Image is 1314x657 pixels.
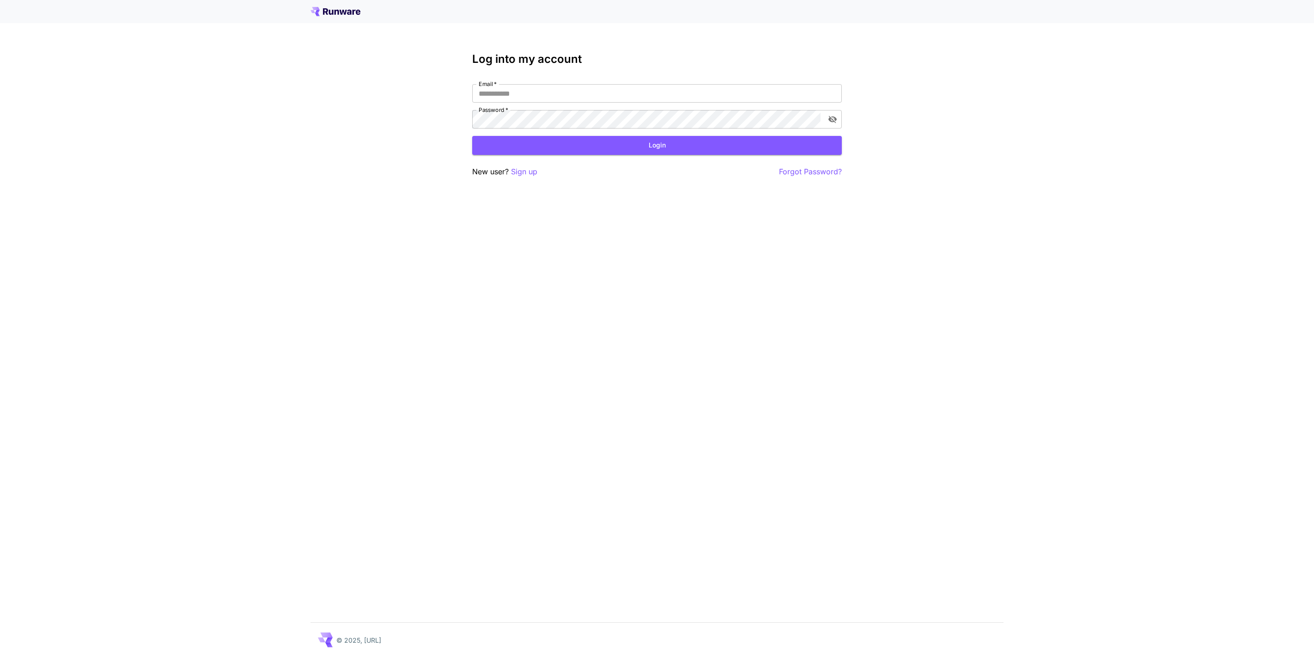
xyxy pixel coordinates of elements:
p: © 2025, [URL] [336,635,381,645]
button: toggle password visibility [824,111,841,128]
h3: Log into my account [472,53,842,66]
p: New user? [472,166,537,178]
label: Email [479,80,497,88]
label: Password [479,106,508,114]
button: Forgot Password? [779,166,842,178]
button: Login [472,136,842,155]
button: Sign up [511,166,537,178]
